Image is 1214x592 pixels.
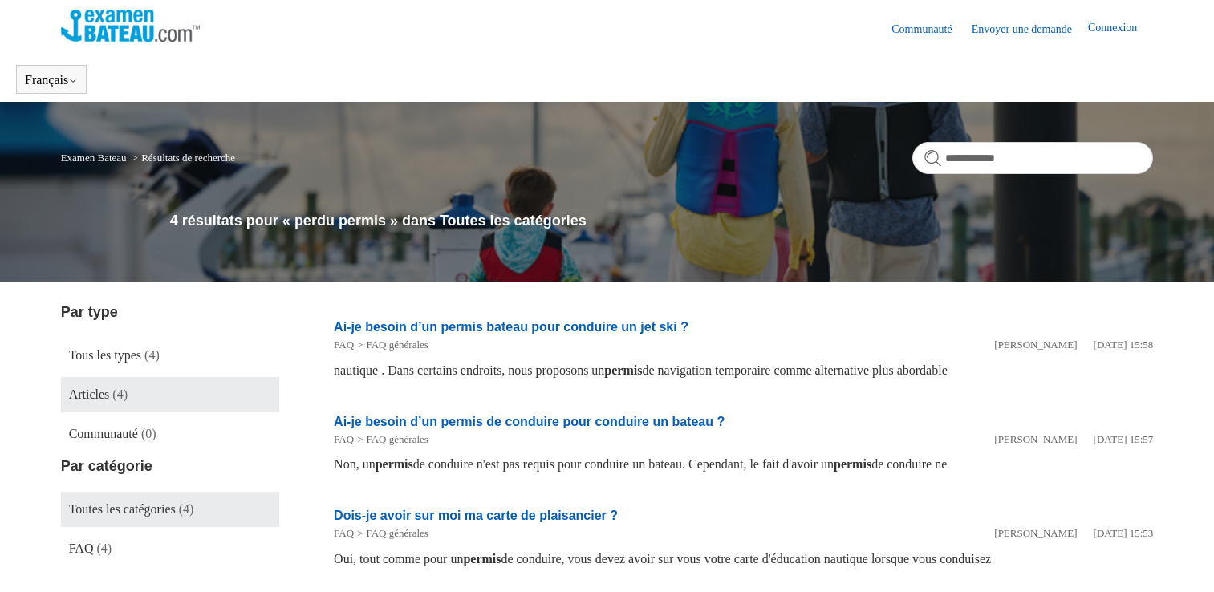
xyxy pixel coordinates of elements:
[354,337,428,353] li: FAQ générales
[1160,538,1202,580] div: Live chat
[61,416,279,452] a: Communauté (0)
[69,541,94,555] span: FAQ
[129,152,235,164] li: Résultats de recherche
[334,339,354,351] a: FAQ
[61,338,279,373] a: Tous les types (4)
[1094,527,1154,539] time: 07/05/2025 15:53
[69,502,176,516] span: Toutes les catégories
[334,527,354,539] a: FAQ
[25,73,78,87] button: Français
[61,10,200,42] img: Page d’accueil du Centre d’aide Examen Bateau
[334,432,354,448] li: FAQ
[1088,19,1153,39] a: Connexion
[1094,433,1154,445] time: 07/05/2025 15:57
[334,433,354,445] a: FAQ
[354,525,428,541] li: FAQ générales
[366,339,428,351] a: FAQ générales
[141,427,156,440] span: (0)
[144,348,160,362] span: (4)
[170,210,1154,232] h1: 4 résultats pour « perdu permis » dans Toutes les catégories
[994,337,1077,353] li: [PERSON_NAME]
[61,302,279,323] h3: Par type
[61,377,279,412] a: Articles (4)
[61,456,279,477] h3: Par catégorie
[1094,339,1154,351] time: 07/05/2025 15:58
[61,531,279,566] a: FAQ (4)
[834,457,871,471] em: permis
[334,455,1153,474] div: Non, un de conduire n'est pas requis pour conduire un bateau. Cependant, le fait d'avoir un de co...
[69,348,141,362] span: Tous les types
[604,363,642,377] em: permis
[179,502,194,516] span: (4)
[334,337,354,353] li: FAQ
[994,432,1077,448] li: [PERSON_NAME]
[354,432,428,448] li: FAQ générales
[61,152,127,164] a: Examen Bateau
[366,433,428,445] a: FAQ générales
[334,320,688,334] a: Ai-je besoin d’un permis bateau pour conduire un jet ski ?
[69,427,138,440] span: Communauté
[994,525,1077,541] li: [PERSON_NAME]
[891,21,968,38] a: Communauté
[334,549,1153,569] div: Oui, tout comme pour un de conduire, vous devez avoir sur vous votre carte d'éducation nautique l...
[366,527,428,539] a: FAQ générales
[334,509,618,522] a: Dois-je avoir sur moi ma carte de plaisancier ?
[463,552,501,566] em: permis
[69,387,110,401] span: Articles
[334,525,354,541] li: FAQ
[112,387,128,401] span: (4)
[912,142,1153,174] input: Rechercher
[334,415,725,428] a: Ai-je besoin d’un permis de conduire pour conduire un bateau ?
[334,361,1153,380] div: nautique . Dans certains endroits, nous proposons un de navigation temporaire comme alternative p...
[96,541,112,555] span: (4)
[61,152,129,164] li: Examen Bateau
[972,21,1088,38] a: Envoyer une demande
[61,492,279,527] a: Toutes les catégories (4)
[376,457,413,471] em: permis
